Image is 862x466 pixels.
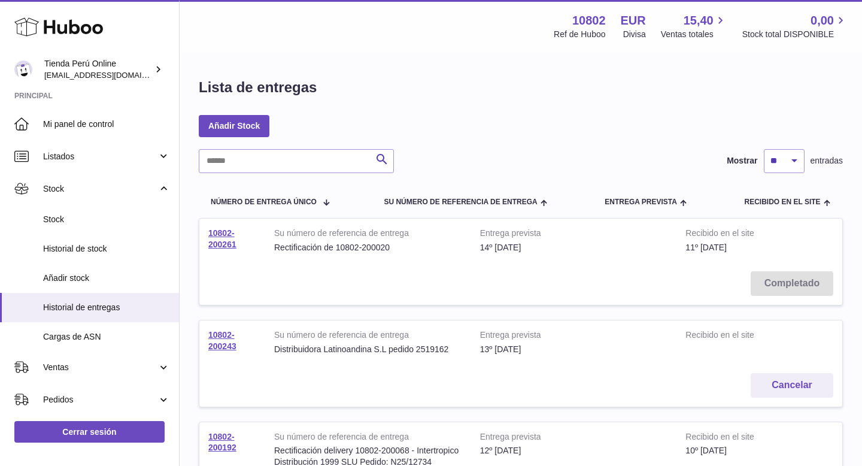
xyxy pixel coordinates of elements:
div: 13º [DATE] [480,344,668,355]
label: Mostrar [727,155,757,167]
button: Cancelar [751,373,833,398]
div: Distribuidora Latinoandina S.L pedido 2519162 [274,344,462,355]
a: 10802-200192 [208,432,236,453]
strong: Su número de referencia de entrega [274,228,462,242]
a: 10802-200261 [208,228,236,249]
a: 10802-200243 [208,330,236,351]
strong: Recibido en el site [685,228,783,242]
span: Historial de entregas [43,302,170,313]
span: [EMAIL_ADDRESS][DOMAIN_NAME] [44,70,176,80]
div: Divisa [623,29,646,40]
a: 15,40 Ventas totales [661,13,727,40]
a: 0,00 Stock total DISPONIBLE [742,13,848,40]
span: Cargas de ASN [43,331,170,343]
span: Historial de stock [43,243,170,255]
strong: 10802 [572,13,606,29]
span: Stock total DISPONIBLE [742,29,848,40]
span: Stock [43,183,157,195]
h1: Lista de entregas [199,78,317,97]
strong: Entrega prevista [480,329,668,344]
div: Tienda Perú Online [44,58,152,81]
img: contacto@tiendaperuonline.com [14,60,32,78]
span: Número de entrega único [211,198,317,206]
strong: Entrega prevista [480,431,668,446]
span: Ventas [43,362,157,373]
span: 11º [DATE] [685,243,727,252]
span: Listados [43,151,157,162]
strong: Su número de referencia de entrega [274,431,462,446]
span: 0,00 [811,13,834,29]
strong: Recibido en el site [685,431,783,446]
div: Ref de Huboo [554,29,605,40]
strong: Su número de referencia de entrega [274,329,462,344]
span: Añadir stock [43,273,170,284]
span: entradas [811,155,843,167]
strong: EUR [621,13,646,29]
span: 15,40 [684,13,714,29]
span: Su número de referencia de entrega [384,198,537,206]
span: Stock [43,214,170,225]
div: 14º [DATE] [480,242,668,253]
span: 10º [DATE] [685,446,727,455]
span: Entrega prevista [605,198,677,206]
a: Añadir Stock [199,115,269,137]
span: Mi panel de control [43,119,170,130]
span: Recibido en el site [744,198,820,206]
strong: Recibido en el site [685,329,783,344]
div: Rectificación de 10802-200020 [274,242,462,253]
div: 12º [DATE] [480,445,668,456]
span: Pedidos [43,394,157,406]
span: Ventas totales [661,29,727,40]
strong: Entrega prevista [480,228,668,242]
a: Cerrar sesión [14,421,165,443]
